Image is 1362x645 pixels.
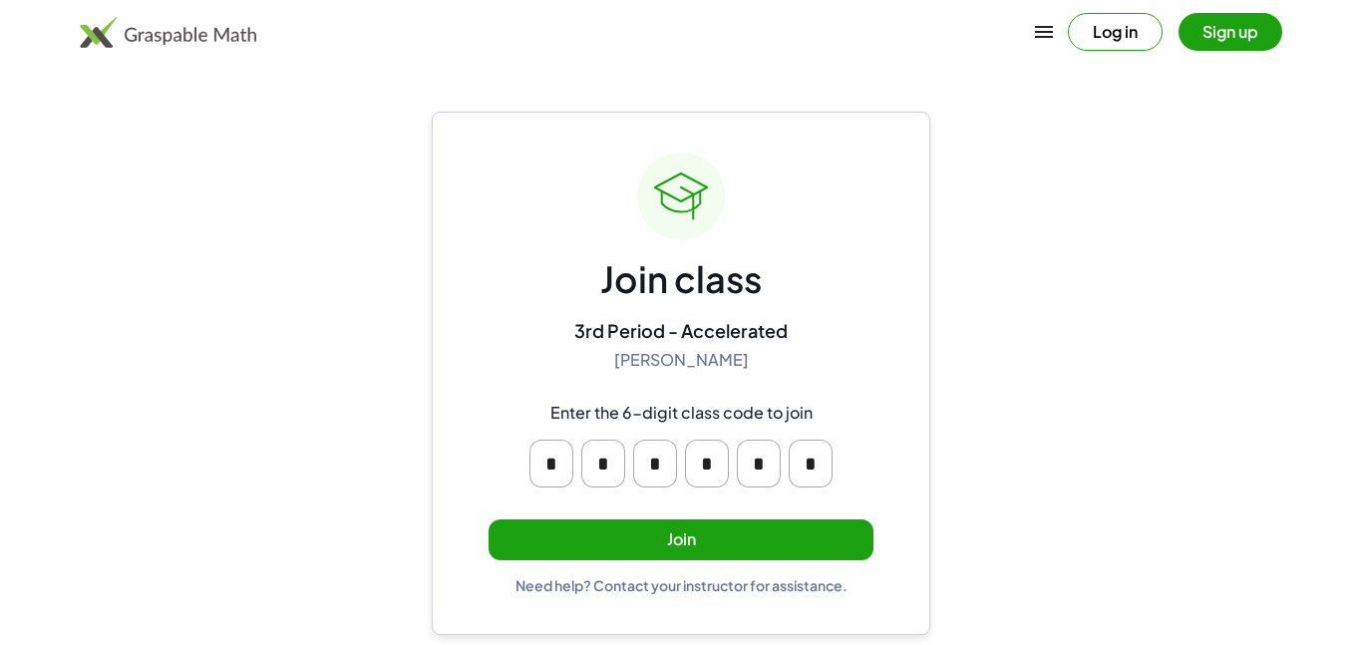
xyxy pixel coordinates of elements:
input: Please enter OTP character 4 [685,440,729,487]
div: 3rd Period - Accelerated [574,319,788,342]
button: Sign up [1179,13,1282,51]
input: Please enter OTP character 1 [529,440,573,487]
div: Enter the 6-digit class code to join [550,403,813,424]
div: Join class [600,256,762,303]
div: Need help? Contact your instructor for assistance. [515,576,848,594]
input: Please enter OTP character 3 [633,440,677,487]
input: Please enter OTP character 5 [737,440,781,487]
input: Please enter OTP character 6 [789,440,833,487]
button: Log in [1068,13,1163,51]
button: Join [489,519,873,560]
input: Please enter OTP character 2 [581,440,625,487]
div: [PERSON_NAME] [614,350,749,371]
